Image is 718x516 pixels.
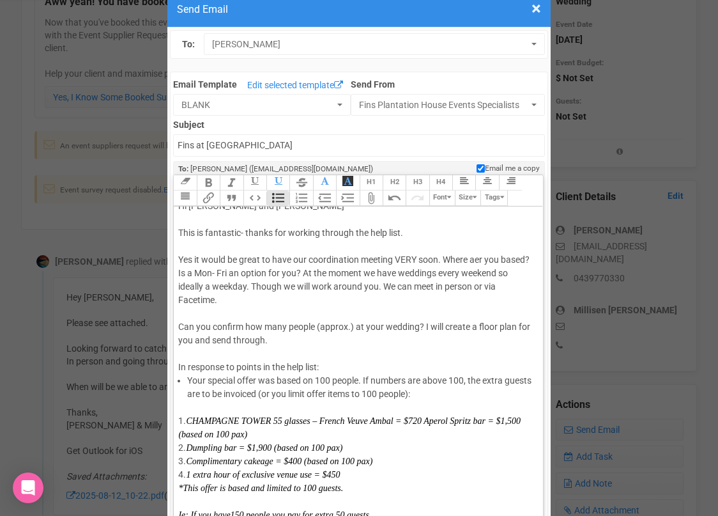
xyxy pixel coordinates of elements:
[178,164,188,173] strong: To:
[499,175,522,191] button: Align Right
[390,178,399,186] span: H2
[173,78,237,91] label: Email Template
[173,191,196,206] button: Align Justified
[186,443,342,453] em: Dumpling bar = $1,900 (based on 100 pax)
[429,191,455,206] button: Font
[475,175,498,191] button: Align Center
[243,191,266,206] button: Code
[383,175,406,191] button: Heading 2
[413,178,422,186] span: H3
[383,191,406,206] button: Undo
[173,175,196,191] button: Clear Formatting at cursor
[178,199,533,374] div: Hi [PERSON_NAME] and [PERSON_NAME] This is fantastic- thanks for working through the help list. Y...
[336,175,359,191] button: Font Background
[359,98,528,111] span: Fins Plantation House Events Specialists
[480,191,508,206] button: Tags
[244,78,346,94] a: Edit selected template
[266,191,289,206] button: Bullets
[351,75,545,91] label: Send From
[289,191,312,206] button: Numbers
[266,175,289,191] button: Underline Colour
[178,455,533,468] div: 3.
[177,1,541,17] h4: Send Email
[220,191,243,206] button: Quote
[455,191,480,206] button: Size
[336,191,359,206] button: Increase Level
[181,98,334,111] span: BLANK
[212,38,528,51] span: [PERSON_NAME]
[485,163,540,174] span: Email me a copy
[173,116,544,131] label: Subject
[178,468,533,481] div: 4.
[186,457,372,466] em: Complimentary cakeage = $400 (based on 100 pax)
[178,414,533,441] div: 1.
[360,175,383,191] button: Heading 1
[406,175,429,191] button: Heading 3
[178,416,521,439] em: CHAMPAGNE TOWER 55 glasses – French Veuve Ambal = $720 Aperol Spritz bar = $1,500 (based on 100 pax)
[13,473,43,503] div: Open Intercom Messenger
[360,191,383,206] button: Attach Files
[452,175,475,191] button: Align Left
[243,175,266,191] button: Underline
[429,175,452,191] button: Heading 4
[197,175,220,191] button: Bold
[313,191,336,206] button: Decrease Level
[178,441,533,455] div: 2.
[186,470,340,480] em: 1 extra hour of exclusive venue use = $450
[436,178,445,186] span: H4
[289,175,312,191] button: Strikethrough
[190,164,373,173] span: [PERSON_NAME] ([EMAIL_ADDRESS][DOMAIN_NAME])
[182,38,195,51] label: To:
[187,374,533,401] li: Your special offer was based on 100 people. If numbers are above 100, the extra guests are to be ...
[197,191,220,206] button: Link
[313,175,336,191] button: Font Colour
[220,175,243,191] button: Italic
[406,191,429,206] button: Redo
[367,178,376,186] span: H1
